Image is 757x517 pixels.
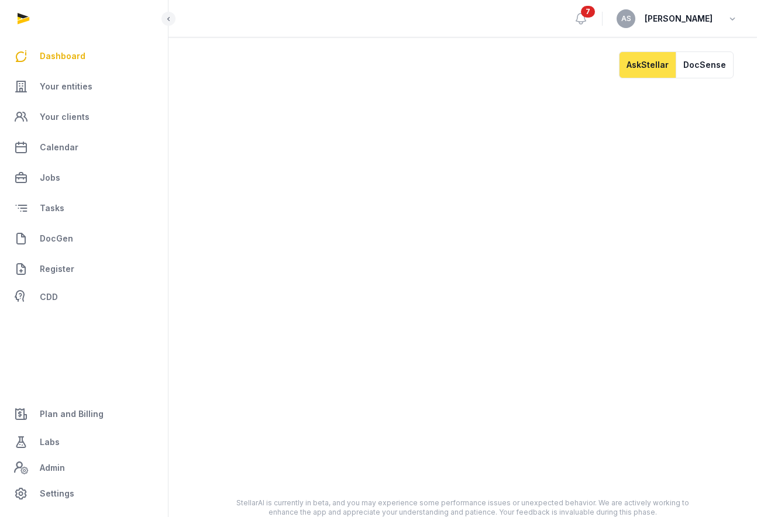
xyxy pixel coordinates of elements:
button: AskStellar [619,51,676,78]
span: Tasks [40,201,64,215]
span: Plan and Billing [40,407,104,421]
span: DocGen [40,232,73,246]
span: Jobs [40,171,60,185]
a: Tasks [9,194,159,222]
a: Register [9,255,159,283]
div: StellarAI is currently in beta, and you may experience some performance issues or unexpected beha... [228,498,698,517]
a: Dashboard [9,42,159,70]
a: Plan and Billing [9,400,159,428]
a: Settings [9,480,159,508]
span: Labs [40,435,60,449]
span: Admin [40,461,65,475]
a: Labs [9,428,159,456]
a: Calendar [9,133,159,161]
a: Jobs [9,164,159,192]
span: 7 [581,6,595,18]
span: Calendar [40,140,78,154]
a: DocGen [9,225,159,253]
button: AS [617,9,635,28]
a: Admin [9,456,159,480]
a: Your clients [9,103,159,131]
span: Settings [40,487,74,501]
span: AS [621,15,631,22]
span: CDD [40,290,58,304]
a: CDD [9,285,159,309]
button: DocSense [676,51,734,78]
span: Your clients [40,110,90,124]
span: Your entities [40,80,92,94]
span: [PERSON_NAME] [645,12,713,26]
a: Your entities [9,73,159,101]
span: Dashboard [40,49,85,63]
span: Register [40,262,74,276]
